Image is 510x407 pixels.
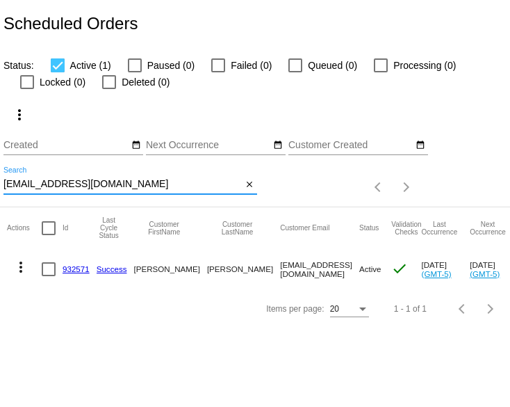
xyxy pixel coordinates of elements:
mat-header-cell: Validation Checks [391,207,421,249]
mat-cell: [PERSON_NAME] [134,249,207,289]
span: Deleted (0) [122,74,170,90]
mat-cell: [EMAIL_ADDRESS][DOMAIN_NAME] [280,249,359,289]
mat-select: Items per page: [330,305,369,314]
input: Next Occurrence [146,140,271,151]
a: Success [97,264,127,273]
mat-icon: date_range [131,140,141,151]
mat-icon: check [391,260,408,277]
button: Change sorting for CustomerLastName [207,221,268,236]
span: Processing (0) [393,57,456,74]
h2: Scheduled Orders [3,14,138,33]
span: Failed (0) [231,57,272,74]
button: Change sorting for CustomerFirstName [134,221,195,236]
div: Items per page: [266,304,324,314]
mat-icon: more_vert [13,259,29,276]
button: Previous page [449,295,477,323]
span: Active (1) [70,57,111,74]
button: Change sorting for LastProcessingCycleId [97,216,122,239]
mat-icon: date_range [416,140,425,151]
a: (GMT-5) [422,269,452,278]
input: Customer Created [288,140,413,151]
span: Locked (0) [40,74,85,90]
mat-cell: [DATE] [422,249,470,289]
a: 932571 [63,264,90,273]
button: Change sorting for Id [63,224,68,232]
span: Active [359,264,381,273]
mat-cell: [PERSON_NAME] [207,249,280,289]
mat-header-cell: Actions [7,207,42,249]
button: Change sorting for CustomerEmail [280,224,329,232]
button: Previous page [365,173,393,201]
span: Queued (0) [308,57,357,74]
button: Next page [477,295,504,323]
mat-icon: close [245,179,254,191]
button: Change sorting for LastOccurrenceUtc [422,221,458,236]
div: 1 - 1 of 1 [394,304,427,314]
input: Search [3,179,242,190]
input: Created [3,140,129,151]
mat-icon: more_vert [11,106,28,123]
button: Change sorting for Status [359,224,379,232]
span: 20 [330,304,339,314]
button: Change sorting for NextOccurrenceUtc [470,221,506,236]
button: Clear [242,177,257,192]
span: Status: [3,60,34,71]
button: Next page [393,173,420,201]
span: Paused (0) [147,57,195,74]
a: (GMT-5) [470,269,500,278]
mat-icon: date_range [273,140,283,151]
